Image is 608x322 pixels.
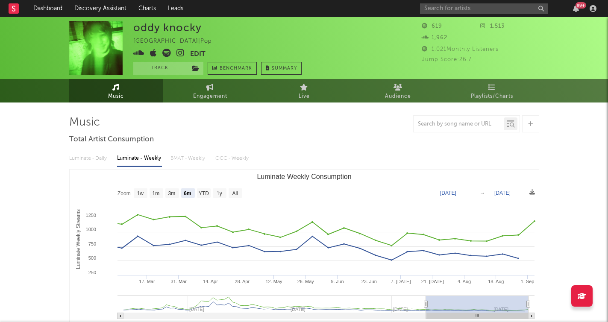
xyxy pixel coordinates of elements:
span: Total Artist Consumption [69,135,154,145]
button: Track [133,62,187,75]
text: Luminate Weekly Streams [75,209,81,269]
text: [DATE] [494,190,511,196]
span: 1,962 [422,35,447,41]
text: 3m [168,190,175,196]
text: 12. May [265,279,282,284]
text: Zoom [117,190,131,196]
text: 4. Aug [457,279,470,284]
text: 1. Sep [520,279,534,284]
span: Audience [385,91,411,102]
span: 1,021 Monthly Listeners [422,47,499,52]
div: Luminate - Weekly [117,151,162,166]
text: 1w [137,190,144,196]
text: 1y [217,190,222,196]
text: 250 [88,270,96,275]
text: 7. [DATE] [391,279,411,284]
text: 14. Apr [203,279,218,284]
span: Summary [272,66,297,71]
text: All [232,190,238,196]
text: 26. May [297,279,314,284]
span: 1,513 [480,23,505,29]
div: 99 + [576,2,586,9]
div: [GEOGRAPHIC_DATA] | Pop [133,36,222,47]
a: Playlists/Charts [445,79,539,102]
a: Live [257,79,351,102]
text: YTD [198,190,209,196]
text: 31. Mar [170,279,187,284]
span: Live [299,91,310,102]
div: oddy knocky [133,21,202,34]
text: 18. Aug [488,279,504,284]
text: Luminate Weekly Consumption [257,173,351,180]
span: Engagement [193,91,227,102]
span: Jump Score: 26.7 [422,57,472,62]
text: 1000 [85,227,96,232]
span: 619 [422,23,442,29]
text: 28. Apr [235,279,250,284]
input: Search by song name or URL [414,121,504,128]
text: 6m [184,190,191,196]
a: Engagement [163,79,257,102]
span: Benchmark [220,64,252,74]
text: 1250 [85,213,96,218]
button: Summary [261,62,302,75]
text: 750 [88,241,96,246]
a: Music [69,79,163,102]
text: 17. Mar [139,279,155,284]
input: Search for artists [420,3,548,14]
button: Edit [190,49,206,59]
span: Music [108,91,124,102]
text: 21. [DATE] [421,279,444,284]
text: → [480,190,485,196]
a: Audience [351,79,445,102]
text: 500 [88,255,96,261]
span: Playlists/Charts [471,91,513,102]
text: 9. Jun [331,279,344,284]
text: 23. Jun [361,279,376,284]
text: [DATE] [440,190,456,196]
button: 99+ [573,5,579,12]
a: Benchmark [208,62,257,75]
text: 1m [152,190,159,196]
